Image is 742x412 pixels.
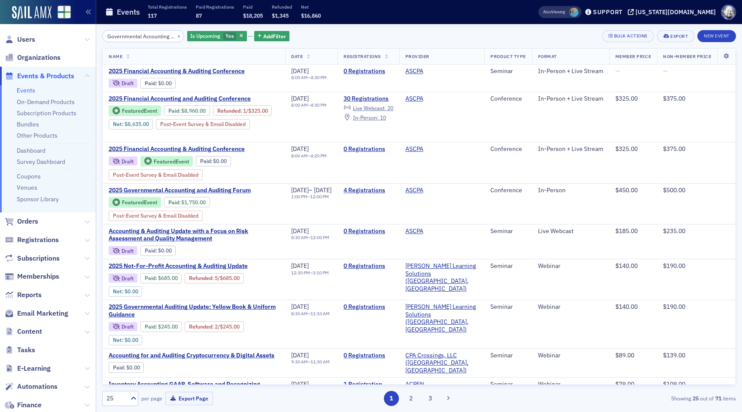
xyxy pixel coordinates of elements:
[405,53,429,59] span: Provider
[168,108,182,114] span: :
[405,228,423,235] a: ASCPA
[663,351,685,359] span: $139.00
[405,145,423,153] a: ASCPA
[17,235,59,245] span: Registrations
[615,303,638,311] span: $140.00
[5,254,60,263] a: Subscriptions
[220,275,240,281] span: $685.00
[158,80,172,86] span: $0.00
[109,362,144,372] div: Paid: 0 - $0
[126,364,140,371] span: $0.00
[5,71,74,81] a: Events & Products
[344,114,386,121] a: In-Person: 10
[17,272,59,281] span: Memberships
[17,345,35,355] span: Tasks
[310,194,329,200] time: 12:00 PM
[291,186,309,194] span: [DATE]
[291,53,303,59] span: Date
[291,194,331,200] div: –
[109,157,137,166] div: Draft
[5,327,42,336] a: Content
[721,5,736,20] span: Profile
[122,159,134,164] div: Draft
[353,105,386,111] span: Live Webcast :
[109,145,253,153] span: 2025 Financial Accounting & Auditing Conference
[122,200,157,205] div: Featured Event
[490,303,526,311] div: Seminar
[615,351,634,359] span: $89.00
[17,327,42,336] span: Content
[663,380,685,388] span: $109.00
[538,95,603,103] div: In-Person + Live Stream
[109,79,137,88] div: Draft
[314,186,331,194] span: [DATE]
[291,227,309,235] span: [DATE]
[291,153,308,159] time: 8:00 AM
[17,172,41,180] a: Coupons
[405,352,479,375] a: CPA Crossings, LLC ([GEOGRAPHIC_DATA], [GEOGRAPHIC_DATA])
[291,75,327,80] div: –
[145,80,155,86] a: Paid
[615,186,638,194] span: $450.00
[663,95,685,102] span: $375.00
[538,145,603,153] div: In-Person + Live Stream
[122,276,134,281] div: Draft
[344,105,393,111] a: Live Webcast: 20
[168,199,182,206] span: :
[148,12,157,19] span: 117
[291,303,309,311] span: [DATE]
[543,9,565,15] span: Viewing
[291,67,309,75] span: [DATE]
[490,352,526,360] div: Seminar
[113,288,125,295] span: Net :
[189,323,212,330] a: Refunded
[17,147,46,154] a: Dashboard
[423,391,438,406] button: 3
[5,217,38,226] a: Orders
[405,303,479,333] a: [PERSON_NAME] Learning Solutions ([GEOGRAPHIC_DATA], [GEOGRAPHIC_DATA])
[148,4,187,10] p: Total Registrations
[17,35,35,44] span: Users
[291,235,329,240] div: –
[272,12,289,19] span: $1,345
[165,392,213,405] button: Export Page
[538,352,603,360] div: Webinar
[109,303,279,318] a: 2025 Governmental Auditing Update: Yellow Book & Uniform Guidance
[117,7,140,17] h1: Events
[140,78,176,88] div: Paid: 0 - $0
[663,227,685,235] span: $235.00
[615,227,638,235] span: $185.00
[313,270,329,276] time: 3:10 PM
[543,9,551,15] div: Also
[125,337,138,343] span: $0.00
[405,381,459,388] span: ACPEN
[310,234,329,240] time: 12:00 PM
[181,199,206,206] span: $1,750.00
[538,68,603,75] div: In-Person + Live Stream
[196,12,202,19] span: 87
[200,158,213,164] span: :
[220,323,240,330] span: $245.00
[113,364,126,371] span: :
[109,119,153,129] div: Net: $863500
[109,262,253,270] span: 2025 Not-For-Profit Accounting & Auditing Update
[122,81,134,86] div: Draft
[301,4,321,10] p: Net
[301,12,321,19] span: $16,860
[569,8,578,17] span: Kristi Gates
[405,381,424,388] a: ACPEN
[405,228,459,235] span: ASCPA
[17,184,37,191] a: Venues
[140,321,182,332] div: Paid: 1 - $24500
[5,364,51,373] a: E-Learning
[12,6,52,20] img: SailAMX
[122,324,134,329] div: Draft
[185,321,243,332] div: Refunded: 1 - $24500
[310,311,330,317] time: 11:10 AM
[405,187,423,194] a: ASCPA
[5,290,42,300] a: Reports
[291,270,310,276] time: 12:30 PM
[17,109,76,117] a: Subscription Products
[109,228,279,243] span: Accounting & Auditing Update with a Focus on Risk Assessment and Quality Management
[291,311,330,317] div: –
